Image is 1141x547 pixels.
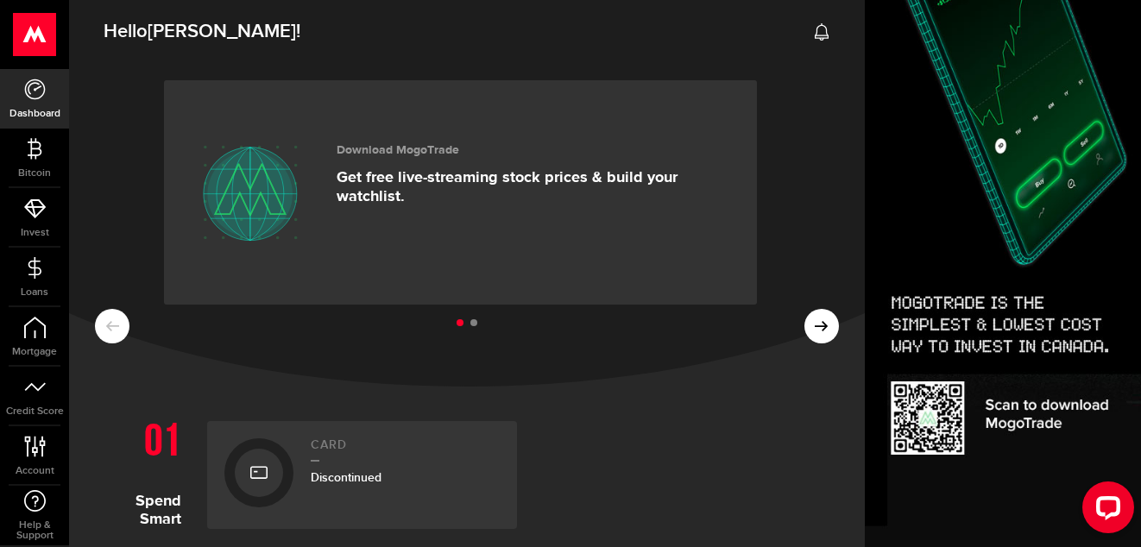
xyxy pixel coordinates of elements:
iframe: LiveChat chat widget [1069,475,1141,547]
span: Hello ! [104,14,300,50]
h2: Card [311,438,500,462]
h3: Download MogoTrade [337,143,731,158]
span: [PERSON_NAME] [148,20,296,43]
p: Get free live-streaming stock prices & build your watchlist. [337,168,731,206]
h1: Spend Smart [95,412,194,529]
a: Download MogoTrade Get free live-streaming stock prices & build your watchlist. [164,80,757,305]
a: CardDiscontinued [207,421,517,529]
span: Discontinued [311,470,381,485]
